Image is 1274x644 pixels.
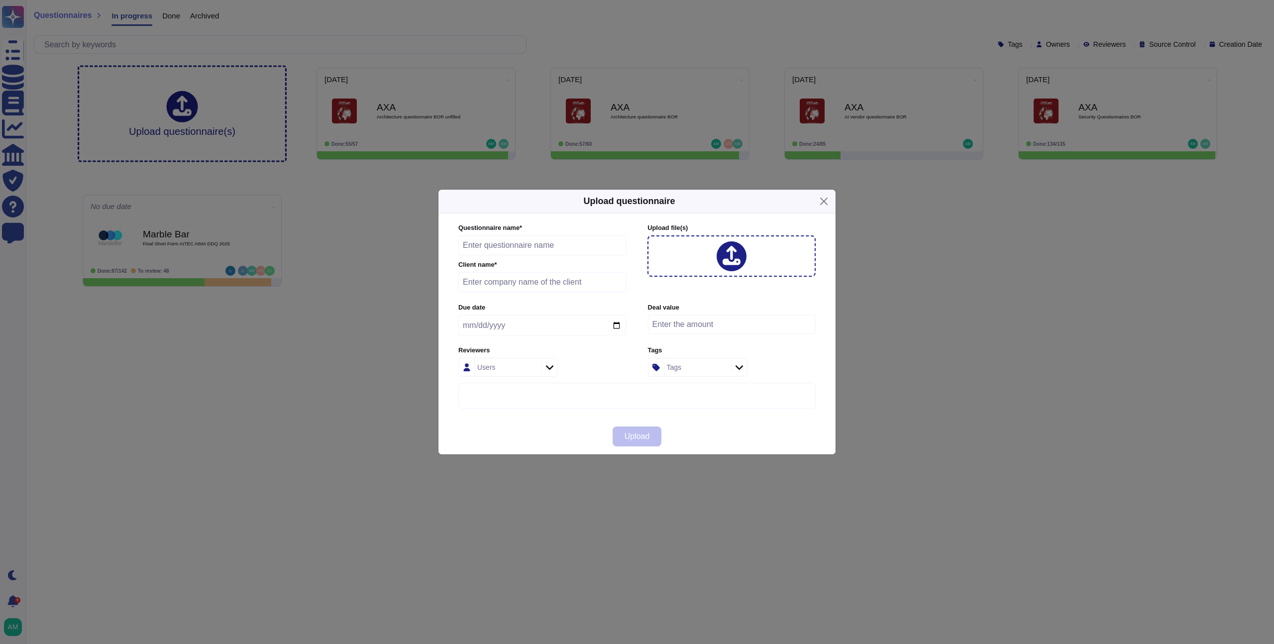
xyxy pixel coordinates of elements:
button: Upload [613,427,662,446]
span: Upload [625,432,650,440]
label: Tags [648,347,816,354]
input: Enter questionnaire name [458,235,627,255]
h5: Upload questionnaire [583,195,675,208]
label: Client name [458,262,627,268]
label: Questionnaire name [458,225,627,231]
input: Enter the amount [648,315,816,334]
div: Tags [667,364,682,371]
label: Due date [458,305,626,311]
span: Upload file (s) [647,224,688,231]
input: Due date [458,315,626,336]
button: Close [816,194,832,209]
label: Deal value [648,305,816,311]
input: Enter company name of the client [458,272,627,292]
label: Reviewers [458,347,626,354]
div: Users [477,364,496,371]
